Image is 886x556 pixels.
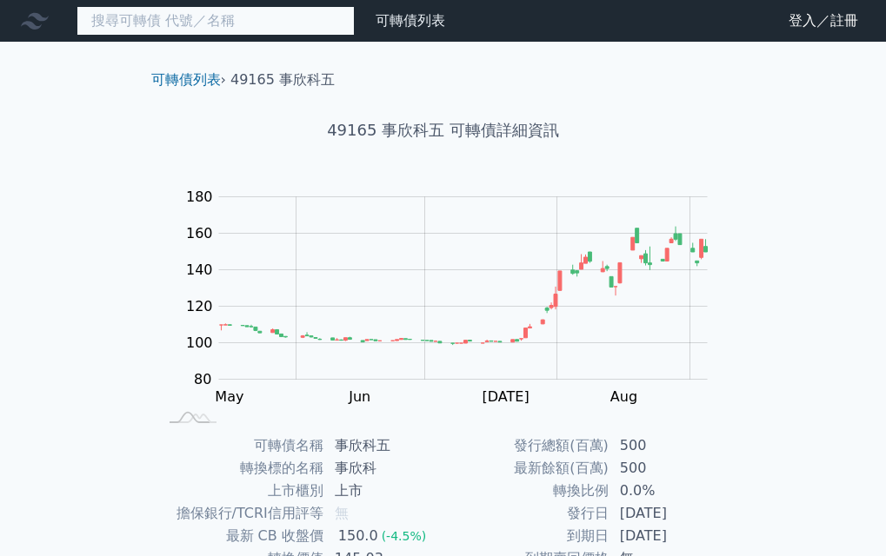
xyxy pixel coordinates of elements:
[335,526,382,546] div: 150.0
[230,69,335,90] li: 49165 事欣科五
[151,71,221,88] a: 可轉債列表
[158,480,324,502] td: 上市櫃別
[186,298,213,314] tspan: 120
[443,502,610,525] td: 發行日
[158,502,324,525] td: 擔保銀行/TCRI信用評等
[158,525,324,547] td: 最新 CB 收盤價
[443,525,610,547] td: 到期日
[775,7,872,35] a: 登入／註冊
[443,434,610,457] td: 發行總額(百萬)
[177,189,734,440] g: Chart
[324,480,443,502] td: 上市
[158,434,324,457] td: 可轉債名稱
[324,457,443,480] td: 事欣科
[137,118,749,142] h1: 49165 事欣科五 可轉債詳細資訊
[610,388,637,405] tspan: Aug
[77,6,355,36] input: 搜尋可轉債 代號／名稱
[151,69,226,90] li: ›
[186,334,213,351] tspan: 100
[610,525,729,547] td: [DATE]
[186,225,213,242] tspan: 160
[335,505,349,521] span: 無
[158,457,324,480] td: 轉換標的名稱
[348,388,370,405] tspan: Jun
[194,371,211,387] tspan: 80
[324,434,443,457] td: 事欣科五
[186,189,213,205] tspan: 180
[376,12,445,29] a: 可轉債列表
[443,457,610,480] td: 最新餘額(百萬)
[443,480,610,502] td: 轉換比例
[186,261,213,278] tspan: 140
[610,434,729,457] td: 500
[610,457,729,480] td: 500
[610,502,729,525] td: [DATE]
[215,388,243,405] tspan: May
[610,480,729,502] td: 0.0%
[483,388,530,405] tspan: [DATE]
[382,529,427,543] span: (-4.5%)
